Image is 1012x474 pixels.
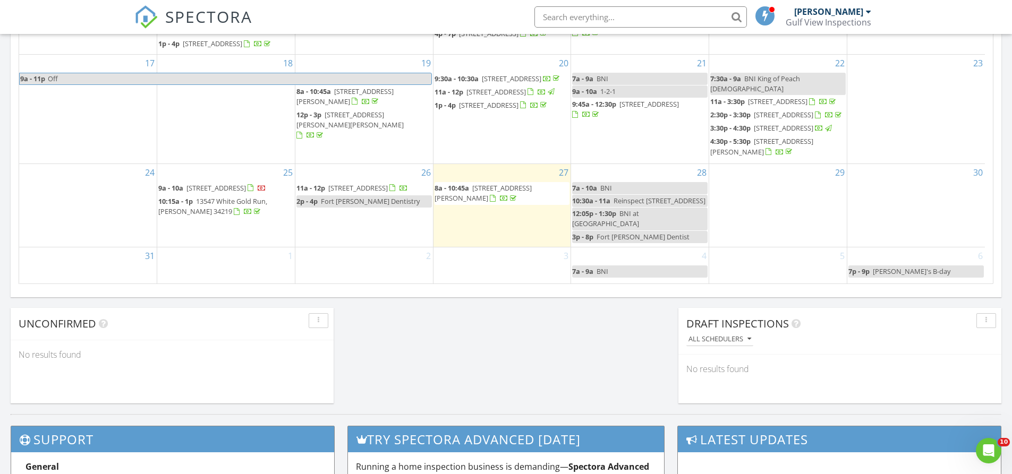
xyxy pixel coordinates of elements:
[597,266,608,276] span: BNI
[19,316,96,331] span: Unconfirmed
[158,183,266,193] a: 9a - 10a [STREET_ADDRESS]
[281,164,295,181] a: Go to August 25, 2025
[976,438,1001,463] iframe: Intercom live chat
[143,247,157,264] a: Go to August 31, 2025
[424,247,433,264] a: Go to September 2, 2025
[710,109,846,122] a: 2:30p - 3:30p [STREET_ADDRESS]
[710,123,834,133] a: 3:30p - 4:30p [STREET_ADDRESS]
[25,461,59,472] strong: General
[459,29,518,38] span: [STREET_ADDRESS]
[572,99,679,119] a: 9:45a - 12:30p [STREET_ADDRESS]
[134,14,252,37] a: SPECTORA
[695,55,709,72] a: Go to August 21, 2025
[11,340,334,369] div: No results found
[435,29,456,38] span: 4p - 7p
[572,87,597,96] span: 9a - 10a
[786,17,871,28] div: Gulf View Inspections
[710,96,846,108] a: 11a - 3:30p [STREET_ADDRESS]
[348,426,665,452] h3: Try spectora advanced [DATE]
[572,74,593,83] span: 7a - 9a
[295,54,433,163] td: Go to August 19, 2025
[296,183,325,193] span: 11a - 12p
[710,110,844,119] a: 2:30p - 3:30p [STREET_ADDRESS]
[572,196,610,205] span: 10:30a - 11a
[134,5,158,29] img: The Best Home Inspection Software - Spectora
[157,163,295,247] td: Go to August 25, 2025
[19,247,157,283] td: Go to August 31, 2025
[794,6,863,17] div: [PERSON_NAME]
[571,247,709,283] td: Go to September 4, 2025
[158,182,294,195] a: 9a - 10a [STREET_ADDRESS]
[600,87,616,96] span: 1-2-1
[572,98,708,121] a: 9:45a - 12:30p [STREET_ADDRESS]
[833,164,847,181] a: Go to August 29, 2025
[158,196,267,216] a: 10:15a - 1p 13547 White Gold Run, [PERSON_NAME] 34219
[466,87,526,97] span: [STREET_ADDRESS]
[435,183,532,203] a: 8a - 10:45a [STREET_ADDRESS][PERSON_NAME]
[11,426,334,452] h3: Support
[562,247,571,264] a: Go to September 3, 2025
[873,266,950,276] span: [PERSON_NAME]'s B-day
[183,39,242,48] span: [STREET_ADDRESS]
[847,247,985,283] td: Go to September 6, 2025
[435,99,570,112] a: 1p - 4p [STREET_ADDRESS]
[678,355,1001,383] div: No results found
[614,196,705,205] span: Reinspect [STREET_ADDRESS]
[710,97,745,106] span: 11a - 3:30p
[695,164,709,181] a: Go to August 28, 2025
[710,97,838,106] a: 11a - 3:30p [STREET_ADDRESS]
[572,232,593,242] span: 3p - 8p
[572,266,593,276] span: 7a - 9a
[754,110,813,119] span: [STREET_ADDRESS]
[19,163,157,247] td: Go to August 24, 2025
[459,100,518,110] span: [STREET_ADDRESS]
[710,136,813,156] a: 4:30p - 5:30p [STREET_ADDRESS][PERSON_NAME]
[838,247,847,264] a: Go to September 5, 2025
[419,164,433,181] a: Go to August 26, 2025
[572,209,639,228] span: BNI at [GEOGRAPHIC_DATA]
[572,183,597,193] span: 7a - 10a
[435,183,469,193] span: 8a - 10:45a
[296,85,432,108] a: 8a - 10:45a [STREET_ADDRESS][PERSON_NAME]
[435,100,549,110] a: 1p - 4p [STREET_ADDRESS]
[435,74,479,83] span: 9:30a - 10:30a
[143,164,157,181] a: Go to August 24, 2025
[419,55,433,72] a: Go to August 19, 2025
[157,54,295,163] td: Go to August 18, 2025
[435,74,562,83] a: 9:30a - 10:30a [STREET_ADDRESS]
[572,209,616,218] span: 12:05p - 1:30p
[433,163,571,247] td: Go to August 27, 2025
[435,182,570,205] a: 8a - 10:45a [STREET_ADDRESS][PERSON_NAME]
[700,247,709,264] a: Go to September 4, 2025
[534,6,747,28] input: Search everything...
[571,163,709,247] td: Go to August 28, 2025
[688,335,751,343] div: All schedulers
[709,247,847,283] td: Go to September 5, 2025
[296,110,321,119] span: 12p - 3p
[710,110,751,119] span: 2:30p - 3:30p
[557,164,571,181] a: Go to August 27, 2025
[710,122,846,135] a: 3:30p - 4:30p [STREET_ADDRESS]
[296,87,394,106] span: [STREET_ADDRESS][PERSON_NAME]
[557,55,571,72] a: Go to August 20, 2025
[435,87,556,97] a: 11a - 12p [STREET_ADDRESS]
[435,100,456,110] span: 1p - 4p
[48,74,58,83] span: Off
[754,123,813,133] span: [STREET_ADDRESS]
[619,99,679,109] span: [STREET_ADDRESS]
[20,73,46,84] span: 9a - 11p
[710,123,751,133] span: 3:30p - 4:30p
[158,38,294,50] a: 1p - 4p [STREET_ADDRESS]
[321,196,420,206] span: Fort [PERSON_NAME] Dentistry
[710,136,751,146] span: 4:30p - 5:30p
[847,54,985,163] td: Go to August 23, 2025
[435,73,570,85] a: 9:30a - 10:30a [STREET_ADDRESS]
[971,164,985,181] a: Go to August 30, 2025
[19,54,157,163] td: Go to August 17, 2025
[976,247,985,264] a: Go to September 6, 2025
[710,74,800,93] span: BNI King of Peach [DEMOGRAPHIC_DATA]
[572,18,679,38] a: 9:30a - 12:15p [STREET_ADDRESS]
[296,196,318,206] span: 2p - 4p
[597,74,608,83] span: BNI
[571,54,709,163] td: Go to August 21, 2025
